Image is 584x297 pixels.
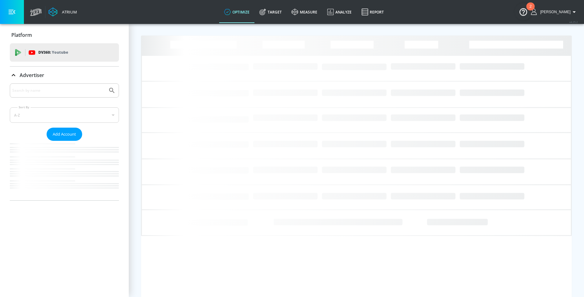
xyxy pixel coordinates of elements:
a: Analyze [322,1,357,23]
p: Advertiser [20,72,44,79]
p: DV360: [38,49,68,56]
button: Open Resource Center, 2 new notifications [515,3,532,20]
p: Youtube [52,49,68,56]
input: Search by name [12,87,105,94]
a: Target [254,1,287,23]
button: Add Account [47,128,82,141]
nav: list of Advertiser [10,141,119,200]
div: Advertiser [10,83,119,200]
p: Platform [11,32,32,38]
a: measure [287,1,322,23]
a: Atrium [48,7,77,17]
span: Add Account [53,131,76,138]
div: 2 [529,6,532,14]
a: Report [357,1,389,23]
span: login as: victor.avalos@zefr.com [538,10,571,14]
a: optimize [219,1,254,23]
div: A-Z [10,107,119,123]
div: Platform [10,26,119,44]
div: DV360: Youtube [10,43,119,62]
label: Sort By [17,105,31,109]
div: Atrium [59,9,77,15]
span: v 4.25.2 [569,20,578,24]
div: Advertiser [10,67,119,84]
button: [PERSON_NAME] [531,8,578,16]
